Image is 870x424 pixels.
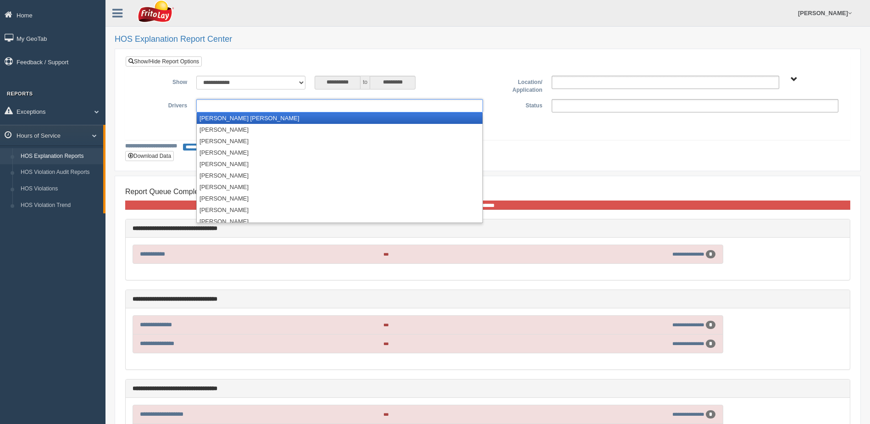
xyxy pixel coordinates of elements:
li: [PERSON_NAME] [197,158,482,170]
a: HOS Violation Audit Reports [17,164,103,181]
h4: Report Queue Completion Progress: [125,188,850,196]
li: [PERSON_NAME] [197,204,482,216]
label: Drivers [133,99,192,110]
label: Status [488,99,547,110]
button: Download Data [125,151,174,161]
a: HOS Violations [17,181,103,197]
h2: HOS Explanation Report Center [115,35,861,44]
li: [PERSON_NAME] [197,216,482,227]
li: [PERSON_NAME] [197,124,482,135]
li: [PERSON_NAME] [197,193,482,204]
label: Show [133,76,192,87]
li: [PERSON_NAME] [197,147,482,158]
li: [PERSON_NAME] [197,170,482,181]
span: to [360,76,370,89]
li: [PERSON_NAME] [197,135,482,147]
a: Show/Hide Report Options [126,56,202,67]
li: [PERSON_NAME] [197,181,482,193]
a: HOS Violation Trend [17,197,103,214]
li: [PERSON_NAME] [PERSON_NAME] [197,112,482,124]
a: HOS Explanation Reports [17,148,103,165]
label: Location/ Application [488,76,547,95]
